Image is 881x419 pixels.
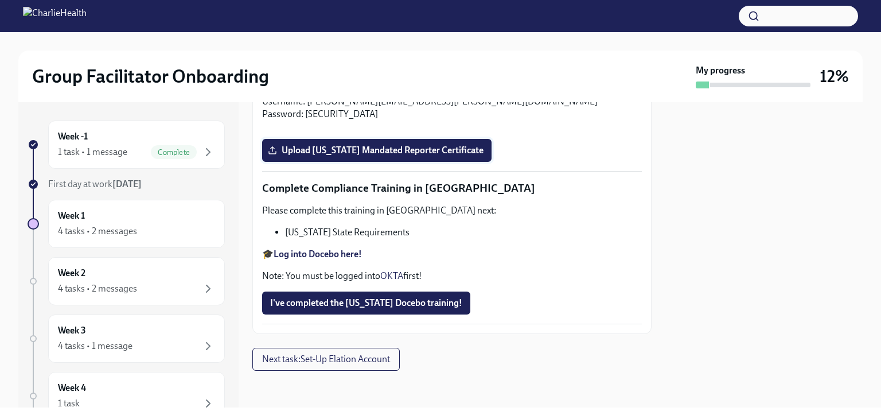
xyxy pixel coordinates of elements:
[696,64,745,77] strong: My progress
[380,270,403,281] a: OKTA
[28,200,225,248] a: Week 14 tasks • 2 messages
[58,130,88,143] h6: Week -1
[151,148,197,157] span: Complete
[58,282,137,295] div: 4 tasks • 2 messages
[270,297,462,309] span: I've completed the [US_STATE] Docebo training!
[58,267,85,280] h6: Week 2
[28,121,225,169] a: Week -11 task • 1 messageComplete
[28,257,225,305] a: Week 24 tasks • 2 messages
[274,249,362,259] a: Log into Docebo here!
[32,65,269,88] h2: Group Facilitator Onboarding
[262,248,642,261] p: 🎓
[58,209,85,222] h6: Week 1
[58,340,132,352] div: 4 tasks • 1 message
[820,66,849,87] h3: 12%
[28,315,225,363] a: Week 34 tasks • 1 message
[28,178,225,191] a: First day at work[DATE]
[262,204,642,217] p: Please complete this training in [GEOGRAPHIC_DATA] next:
[48,179,142,189] span: First day at work
[262,354,390,365] span: Next task : Set-Up Elation Account
[262,181,642,196] p: Complete Compliance Training in [GEOGRAPHIC_DATA]
[58,225,137,238] div: 4 tasks • 2 messages
[262,139,492,162] label: Upload [US_STATE] Mandated Reporter Certificate
[262,292,470,315] button: I've completed the [US_STATE] Docebo training!
[270,145,484,156] span: Upload [US_STATE] Mandated Reporter Certificate
[262,270,642,282] p: Note: You must be logged into first!
[23,7,87,25] img: CharlieHealth
[112,179,142,189] strong: [DATE]
[58,397,80,410] div: 1 task
[58,324,86,337] h6: Week 3
[58,382,86,394] h6: Week 4
[285,226,642,239] li: [US_STATE] State Requirements
[252,348,400,371] button: Next task:Set-Up Elation Account
[58,146,127,158] div: 1 task • 1 message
